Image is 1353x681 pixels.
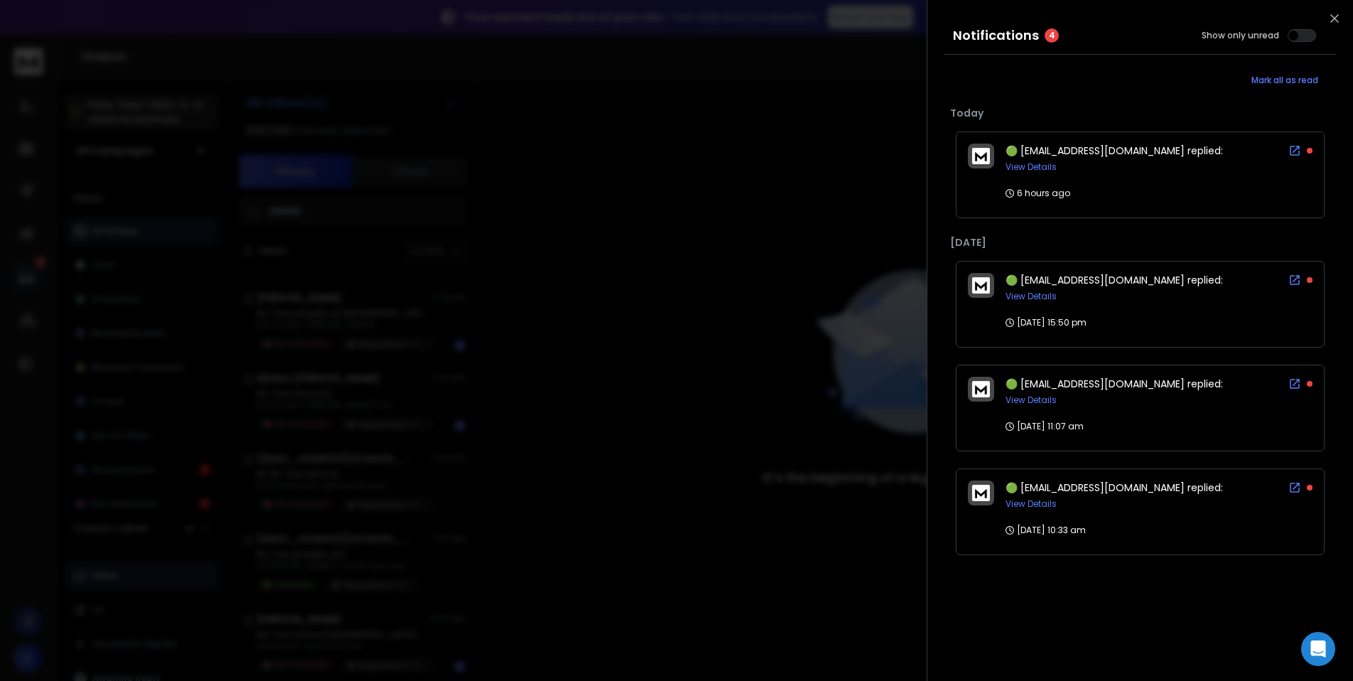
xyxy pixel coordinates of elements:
p: [DATE] [950,235,1330,250]
img: logo [972,485,990,501]
p: [DATE] 15:50 pm [1006,317,1087,328]
span: Mark all as read [1251,75,1318,86]
span: 🟢 [EMAIL_ADDRESS][DOMAIN_NAME] replied: [1006,273,1223,287]
p: [DATE] 10:33 am [1006,525,1086,536]
h3: Notifications [953,26,1039,45]
button: View Details [1006,161,1057,173]
span: 4 [1045,28,1059,43]
button: View Details [1006,498,1057,510]
span: 🟢 [EMAIL_ADDRESS][DOMAIN_NAME] replied: [1006,481,1223,495]
button: Mark all as read [1234,66,1336,95]
span: 🟢 [EMAIL_ADDRESS][DOMAIN_NAME] replied: [1006,144,1223,158]
p: Today [950,106,1330,120]
span: 🟢 [EMAIL_ADDRESS][DOMAIN_NAME] replied: [1006,377,1223,391]
img: logo [972,277,990,294]
button: View Details [1006,291,1057,302]
img: logo [972,381,990,397]
p: 6 hours ago [1006,188,1070,199]
img: logo [972,148,990,164]
label: Show only unread [1202,30,1279,41]
p: [DATE] 11:07 am [1006,421,1084,432]
button: View Details [1006,395,1057,406]
div: Open Intercom Messenger [1301,632,1335,666]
